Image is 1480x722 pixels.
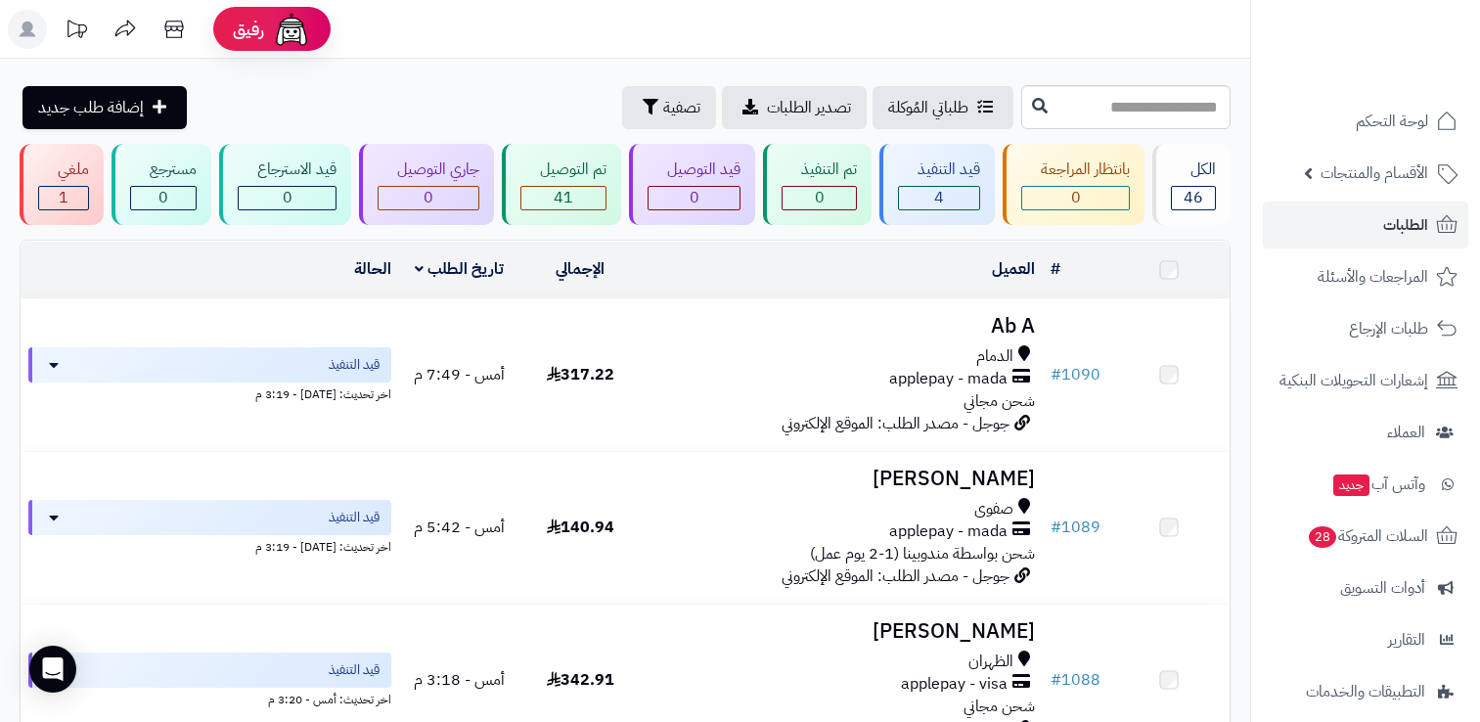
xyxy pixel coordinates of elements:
div: 0 [239,187,336,209]
span: صفوى [974,498,1013,520]
span: شحن بواسطة مندوبينا (1-2 يوم عمل) [810,542,1035,565]
span: 140.94 [547,516,614,539]
span: 0 [424,186,433,209]
span: الطلبات [1383,211,1428,239]
a: تم التنفيذ 0 [759,144,875,225]
span: 1 [59,186,68,209]
div: 41 [521,187,605,209]
span: وآتس آب [1331,471,1425,498]
div: 0 [379,187,478,209]
a: التطبيقات والخدمات [1263,668,1468,715]
a: تاريخ الطلب [415,257,504,281]
a: السلات المتروكة28 [1263,513,1468,560]
a: إضافة طلب جديد [22,86,187,129]
div: Open Intercom Messenger [29,646,76,693]
span: قيد التنفيذ [329,660,380,680]
span: # [1051,516,1061,539]
div: تم التوصيل [520,158,606,181]
button: تصفية [622,86,716,129]
span: رفيق [233,18,264,41]
span: 0 [815,186,825,209]
span: 342.91 [547,668,614,692]
a: طلباتي المُوكلة [873,86,1013,129]
a: لوحة التحكم [1263,98,1468,145]
a: المراجعات والأسئلة [1263,253,1468,300]
span: 46 [1184,186,1203,209]
span: applepay - visa [901,673,1008,696]
span: جوجل - مصدر الطلب: الموقع الإلكتروني [782,412,1009,435]
span: شحن مجاني [964,389,1035,413]
a: #1089 [1051,516,1100,539]
a: تم التوصيل 41 [498,144,625,225]
div: اخر تحديث: أمس - 3:20 م [28,688,391,708]
div: اخر تحديث: [DATE] - 3:19 م [28,383,391,403]
div: 0 [131,187,196,209]
span: إشعارات التحويلات البنكية [1279,367,1428,394]
span: طلباتي المُوكلة [888,96,968,119]
a: الإجمالي [556,257,605,281]
div: 0 [1022,187,1129,209]
span: جديد [1333,474,1369,496]
span: العملاء [1387,419,1425,446]
span: السلات المتروكة [1307,522,1428,550]
div: 1 [39,187,88,209]
div: 0 [783,187,856,209]
div: 4 [899,187,979,209]
a: أدوات التسويق [1263,564,1468,611]
img: ai-face.png [272,10,311,49]
span: شحن مجاني [964,695,1035,718]
a: #1090 [1051,363,1100,386]
div: تم التنفيذ [782,158,857,181]
h3: [PERSON_NAME] [649,620,1036,643]
a: إشعارات التحويلات البنكية [1263,357,1468,404]
a: # [1051,257,1060,281]
span: قيد التنفيذ [329,508,380,527]
a: تصدير الطلبات [722,86,867,129]
div: قيد التنفيذ [898,158,980,181]
span: # [1051,363,1061,386]
a: الطلبات [1263,202,1468,248]
a: جاري التوصيل 0 [355,144,498,225]
div: 0 [649,187,740,209]
span: applepay - mada [889,520,1008,543]
a: قيد التوصيل 0 [625,144,759,225]
div: قيد الاسترجاع [238,158,336,181]
a: تحديثات المنصة [52,10,101,54]
span: الدمام [976,345,1013,368]
div: الكل [1171,158,1216,181]
a: طلبات الإرجاع [1263,305,1468,352]
a: مسترجع 0 [108,144,215,225]
div: جاري التوصيل [378,158,479,181]
a: #1088 [1051,668,1100,692]
div: اخر تحديث: [DATE] - 3:19 م [28,535,391,556]
span: 41 [554,186,573,209]
div: مسترجع [130,158,197,181]
span: جوجل - مصدر الطلب: الموقع الإلكتروني [782,564,1009,588]
a: التقارير [1263,616,1468,663]
a: الكل46 [1148,144,1234,225]
a: العملاء [1263,409,1468,456]
span: 317.22 [547,363,614,386]
a: بانتظار المراجعة 0 [999,144,1148,225]
a: العميل [992,257,1035,281]
h3: [PERSON_NAME] [649,468,1036,490]
img: logo-2.png [1347,52,1461,93]
span: التقارير [1388,626,1425,654]
span: المراجعات والأسئلة [1318,263,1428,291]
span: لوحة التحكم [1356,108,1428,135]
span: طلبات الإرجاع [1349,315,1428,342]
span: أمس - 7:49 م [414,363,505,386]
span: إضافة طلب جديد [38,96,144,119]
span: أدوات التسويق [1340,574,1425,602]
span: الظهران [968,651,1013,673]
span: الأقسام والمنتجات [1321,159,1428,187]
span: التطبيقات والخدمات [1306,678,1425,705]
span: 0 [690,186,699,209]
span: أمس - 3:18 م [414,668,505,692]
span: 0 [283,186,292,209]
span: 0 [1071,186,1081,209]
span: تصفية [663,96,700,119]
span: 4 [934,186,944,209]
span: applepay - mada [889,368,1008,390]
span: # [1051,668,1061,692]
